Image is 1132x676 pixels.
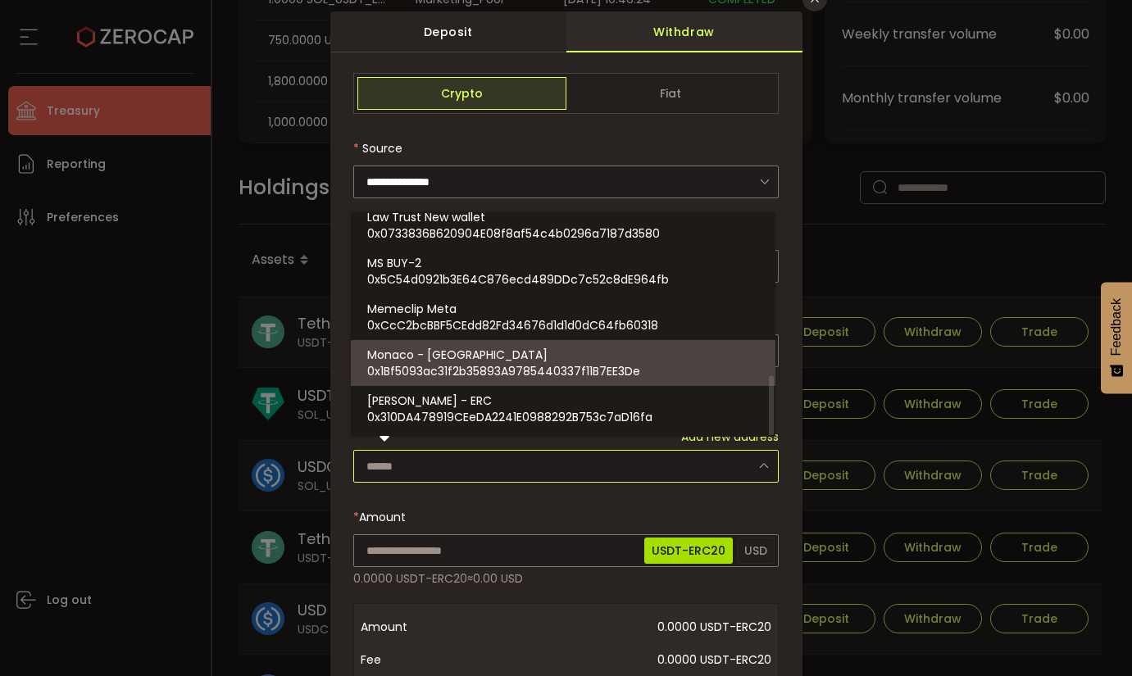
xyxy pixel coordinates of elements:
[367,409,652,425] span: 0x310DA478919CEeDA2241E0988292B753c7aD16fa
[367,225,660,242] span: 0x0733836B620904E08f8af54c4b0296a7187d3580
[359,509,406,525] span: Amount
[330,11,566,52] div: Deposit
[361,610,492,643] span: Amount
[467,570,473,587] span: ≈
[1109,298,1124,356] span: Feedback
[367,363,640,379] span: 0x1Bf5093ac31f2b35893A9785440337f11B7EE3De
[566,77,775,110] span: Fiat
[681,429,779,446] span: Add new address
[353,140,402,157] label: Source
[1101,282,1132,393] button: Feedback - Show survey
[492,643,771,676] span: 0.0000 USDT-ERC20
[367,209,485,225] span: Law Trust New wallet
[367,271,669,288] span: 0x5C54d0921b3E64C876ecd489DDc7c52c8dE964fb
[737,538,775,564] span: USD
[492,610,771,643] span: 0.0000 USDT-ERC20
[644,538,733,564] span: USDT-ERC20
[353,570,467,587] span: 0.0000 USDT-ERC20
[367,317,658,333] span: 0xCcC2bcBBF5CEdd82Fd34676d1d1d0dC64fb60318
[473,570,523,587] span: 0.00 USD
[367,301,457,317] span: Memeclip Meta
[367,255,421,271] span: MS BUY-2
[367,392,492,409] span: [PERSON_NAME] - ERC
[1050,597,1132,676] iframe: Chat Widget
[357,77,566,110] span: Crypto
[361,643,492,676] span: Fee
[566,11,802,52] div: Withdraw
[367,347,548,363] span: Monaco - [GEOGRAPHIC_DATA]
